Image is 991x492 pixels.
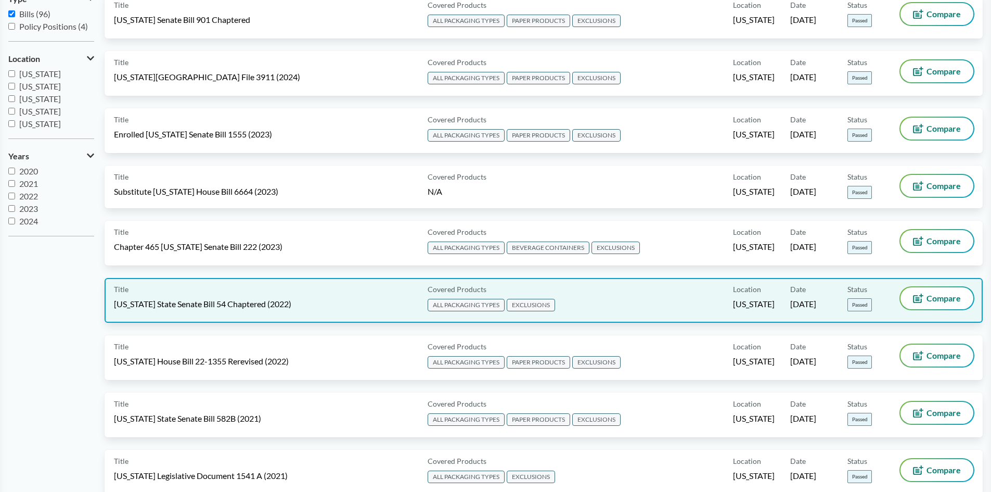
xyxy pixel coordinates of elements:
span: [US_STATE] [733,71,775,83]
span: Location [733,57,761,68]
span: Location [733,341,761,352]
span: Location [733,171,761,182]
span: Title [114,456,128,466]
span: [US_STATE] [19,106,61,116]
span: Date [790,226,806,237]
span: Status [847,284,867,295]
span: 2023 [19,204,38,213]
input: 2020 [8,168,15,174]
span: [US_STATE] [733,241,775,253]
span: Passed [847,129,872,142]
span: Covered Products [428,341,486,352]
span: Passed [847,241,872,254]
input: [US_STATE] [8,70,15,77]
span: Date [790,341,806,352]
span: [DATE] [790,129,816,140]
span: PAPER PRODUCTS [507,356,570,369]
span: Date [790,114,806,125]
button: Years [8,147,94,165]
span: Title [114,171,128,182]
span: ALL PACKAGING TYPES [428,129,505,142]
span: ALL PACKAGING TYPES [428,72,505,84]
span: [US_STATE] [733,186,775,197]
input: 2024 [8,218,15,224]
span: EXCLUSIONS [572,129,621,142]
input: Bills (96) [8,10,15,17]
span: [US_STATE] [19,94,61,104]
span: PAPER PRODUCTS [507,413,570,426]
span: Location [733,398,761,409]
span: Compare [926,294,961,302]
span: Compare [926,124,961,133]
span: Status [847,341,867,352]
span: Location [8,54,40,64]
span: Location [733,226,761,237]
span: Date [790,57,806,68]
span: Status [847,171,867,182]
span: Date [790,398,806,409]
span: Covered Products [428,456,486,466]
button: Location [8,50,94,68]
span: Covered Products [428,284,486,295]
span: Title [114,114,128,125]
span: [DATE] [790,241,816,253]
span: 2024 [19,216,38,226]
span: Passed [847,356,872,369]
span: Covered Products [428,226,486,237]
span: Years [8,152,29,161]
span: Title [114,398,128,409]
span: Location [733,456,761,466]
span: N/A [428,186,442,196]
span: Covered Products [428,171,486,182]
span: [US_STATE] [19,81,61,91]
span: Compare [926,237,961,245]
span: [US_STATE] [19,69,61,79]
span: Substitute [US_STATE] House Bill 6664 (2023) [114,186,278,197]
span: Compare [926,409,961,417]
span: EXCLUSIONS [572,413,621,426]
span: Passed [847,413,872,426]
button: Compare [900,459,973,481]
span: Policy Positions (4) [19,21,88,31]
span: [US_STATE] Legislative Document 1541 A (2021) [114,470,288,482]
span: Date [790,171,806,182]
button: Compare [900,345,973,367]
span: Status [847,114,867,125]
span: EXCLUSIONS [572,15,621,27]
span: Title [114,284,128,295]
span: PAPER PRODUCTS [507,72,570,84]
span: Passed [847,14,872,27]
span: Passed [847,71,872,84]
input: [US_STATE] [8,120,15,127]
span: [US_STATE] State Senate Bill 54 Chaptered (2022) [114,298,291,310]
span: [DATE] [790,413,816,424]
button: Compare [900,3,973,25]
span: Covered Products [428,114,486,125]
span: [DATE] [790,14,816,26]
span: ALL PACKAGING TYPES [428,15,505,27]
span: EXCLUSIONS [572,72,621,84]
span: Title [114,57,128,68]
span: Date [790,456,806,466]
input: 2022 [8,193,15,199]
span: Location [733,284,761,295]
span: Status [847,226,867,237]
span: [US_STATE] [733,356,775,367]
span: Compare [926,351,961,360]
span: Status [847,456,867,466]
span: ALL PACKAGING TYPES [428,413,505,426]
span: Covered Products [428,57,486,68]
span: Enrolled [US_STATE] Senate Bill 1555 (2023) [114,129,272,140]
span: [US_STATE] House Bill 22-1355 Rerevised (2022) [114,356,289,367]
button: Compare [900,230,973,252]
span: ALL PACKAGING TYPES [428,356,505,369]
span: Chapter 465 [US_STATE] Senate Bill 222 (2023) [114,241,282,253]
span: [DATE] [790,356,816,367]
span: Title [114,226,128,237]
span: [DATE] [790,298,816,310]
span: BEVERAGE CONTAINERS [507,242,589,254]
span: [US_STATE] [733,413,775,424]
span: Location [733,114,761,125]
span: Status [847,398,867,409]
button: Compare [900,287,973,309]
